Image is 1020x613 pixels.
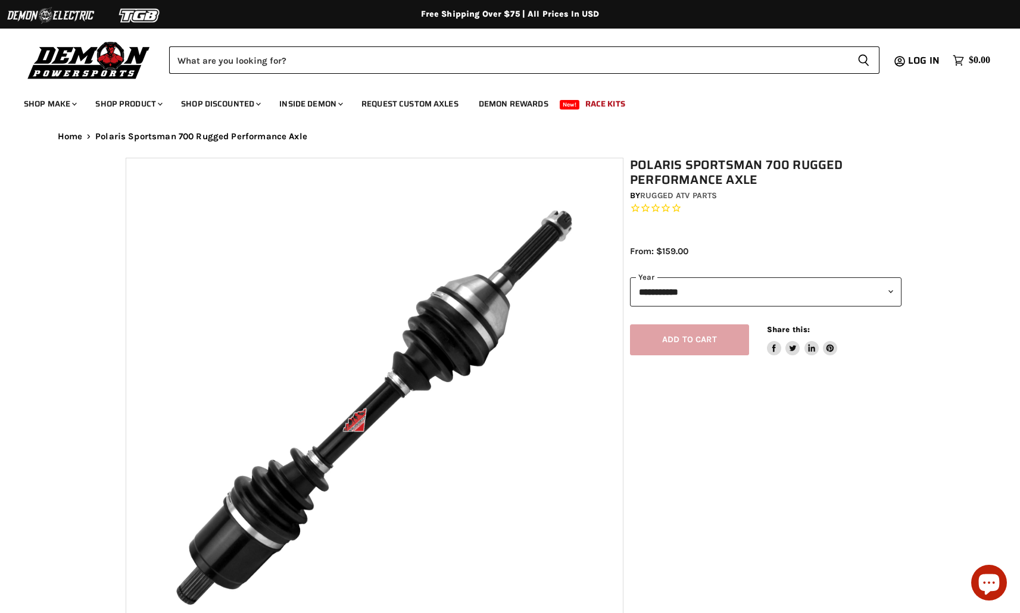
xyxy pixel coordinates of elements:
[172,92,268,116] a: Shop Discounted
[58,132,83,142] a: Home
[6,4,95,27] img: Demon Electric Logo 2
[969,55,990,66] span: $0.00
[640,190,717,201] a: Rugged ATV Parts
[968,565,1010,603] inbox-online-store-chat: Shopify online store chat
[34,9,987,20] div: Free Shipping Over $75 | All Prices In USD
[903,55,947,66] a: Log in
[630,246,688,257] span: From: $159.00
[767,325,810,334] span: Share this:
[15,87,987,116] ul: Main menu
[34,132,987,142] nav: Breadcrumbs
[86,92,170,116] a: Shop Product
[560,100,580,110] span: New!
[169,46,879,74] form: Product
[270,92,350,116] a: Inside Demon
[630,189,902,202] div: by
[630,202,902,215] span: Rated 0.0 out of 5 stars 0 reviews
[630,158,902,187] h1: Polaris Sportsman 700 Rugged Performance Axle
[576,92,634,116] a: Race Kits
[470,92,557,116] a: Demon Rewards
[95,132,307,142] span: Polaris Sportsman 700 Rugged Performance Axle
[767,324,838,356] aside: Share this:
[169,46,848,74] input: Search
[908,53,940,68] span: Log in
[15,92,84,116] a: Shop Make
[24,39,154,81] img: Demon Powersports
[947,52,996,69] a: $0.00
[95,4,185,27] img: TGB Logo 2
[848,46,879,74] button: Search
[353,92,467,116] a: Request Custom Axles
[630,277,902,306] select: year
